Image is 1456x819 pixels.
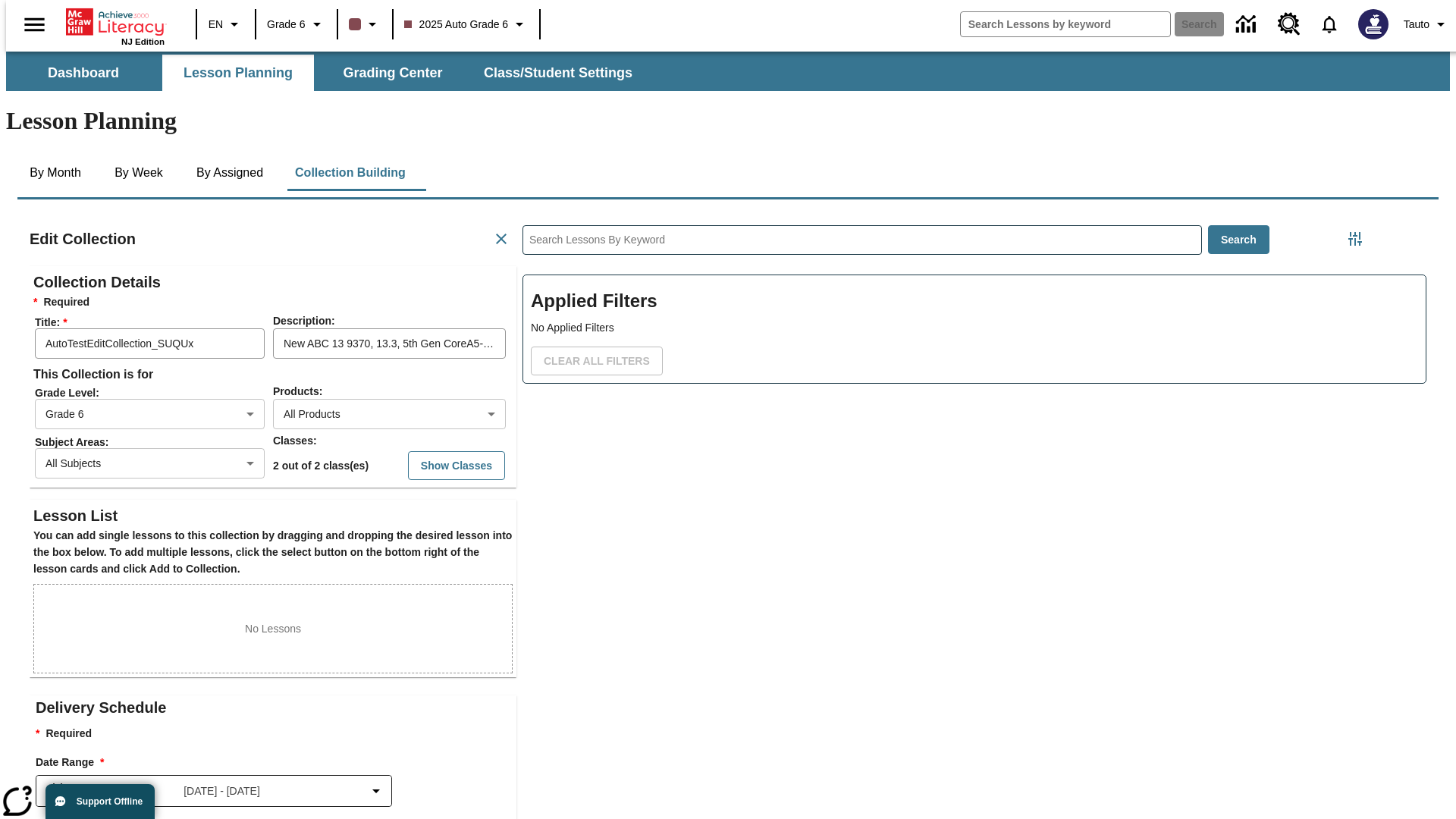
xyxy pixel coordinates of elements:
[121,37,165,46] span: NJ Edition
[273,328,506,359] input: Description
[45,784,155,819] button: Support Offline
[12,2,57,47] button: Open side menu
[6,52,1450,91] div: SubNavbar
[273,385,322,397] span: Products :
[1310,5,1349,44] a: Notifications
[408,451,505,481] button: Show Classes
[35,328,265,359] input: Title
[1208,225,1269,255] button: Search
[1227,4,1269,45] a: Data Center
[162,55,314,91] button: Lesson Planning
[343,64,442,82] span: Grading Center
[523,226,1201,254] input: Search Lessons By Keyword
[33,294,513,311] h6: Required
[1358,9,1389,39] img: Avatar
[1398,11,1456,38] button: Profile/Settings
[33,364,513,385] h6: This Collection is for
[30,227,136,251] h2: Edit Collection
[522,275,1426,384] div: Applied Filters
[35,316,271,328] span: Title :
[36,695,516,720] h2: Delivery Schedule
[1269,4,1310,45] a: Resource Center, Will open in new tab
[33,528,513,578] h6: You can add single lessons to this collection by dragging and dropping the desired lesson into th...
[6,107,1450,135] h1: Lesson Planning
[66,7,165,37] a: Home
[42,782,385,800] button: Select the date range menu item
[367,782,385,800] svg: Collapse Date Range Filter
[101,155,177,191] button: By Week
[8,55,159,91] button: Dashboard
[6,55,646,91] div: SubNavbar
[343,11,388,38] button: Class color is dark brown. Change class color
[202,11,250,38] button: Language: EN, Select a language
[531,283,1418,320] h2: Applied Filters
[1340,224,1370,254] button: Filters Side menu
[961,12,1170,36] input: search field
[484,64,632,82] span: Class/Student Settings
[33,504,513,528] h2: Lesson List
[398,11,535,38] button: Class: 2025 Auto Grade 6, Select your class
[472,55,645,91] button: Class/Student Settings
[184,155,275,191] button: By Assigned
[531,320,1418,336] p: No Applied Filters
[273,315,335,327] span: Description :
[17,155,93,191] button: By Month
[184,783,260,799] span: [DATE] - [DATE]
[77,796,143,807] span: Support Offline
[273,435,317,447] span: Classes :
[36,726,516,742] p: Required
[317,55,469,91] button: Grading Center
[1404,17,1429,33] span: Tauto
[273,458,369,474] p: 2 out of 2 class(es)
[404,17,509,33] span: 2025 Auto Grade 6
[486,224,516,254] button: Cancel
[35,436,271,448] span: Subject Areas :
[48,64,119,82] span: Dashboard
[35,448,265,479] div: All Subjects
[1349,5,1398,44] button: Select a new avatar
[245,621,301,637] p: No Lessons
[267,17,306,33] span: Grade 6
[35,399,265,429] div: Grade 6
[273,399,506,429] div: All Products
[283,155,418,191] button: Collection Building
[35,387,271,399] span: Grade Level :
[261,11,332,38] button: Grade: Grade 6, Select a grade
[209,17,223,33] span: EN
[36,755,516,771] h3: Date Range
[66,5,165,46] div: Home
[184,64,293,82] span: Lesson Planning
[33,270,513,294] h2: Collection Details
